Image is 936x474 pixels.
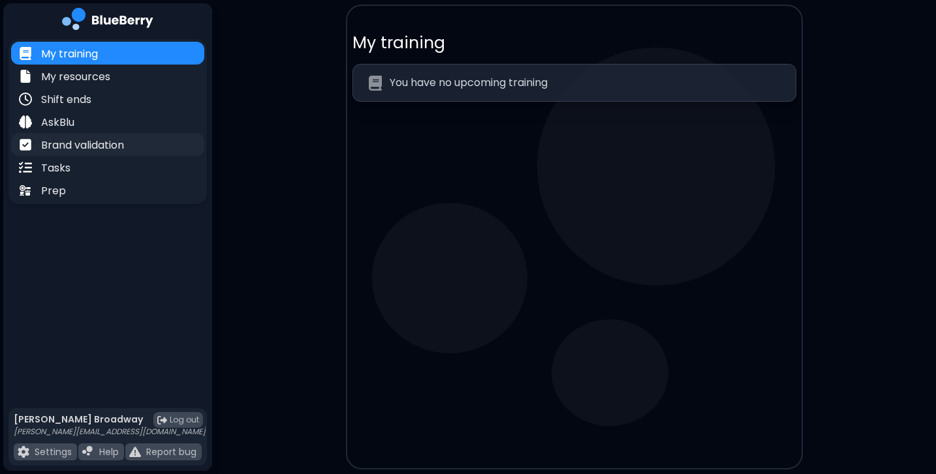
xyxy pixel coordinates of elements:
[19,138,32,151] img: file icon
[129,446,141,458] img: file icon
[14,426,206,437] p: [PERSON_NAME][EMAIL_ADDRESS][DOMAIN_NAME]
[170,415,199,425] span: Log out
[19,47,32,60] img: file icon
[352,32,796,53] p: My training
[19,93,32,106] img: file icon
[19,161,32,174] img: file icon
[41,46,98,62] p: My training
[41,69,110,85] p: My resources
[19,184,32,197] img: file icon
[62,8,153,35] img: company logo
[390,75,548,91] p: You have no upcoming training
[19,115,32,128] img: file icon
[35,446,72,458] p: Settings
[41,160,70,176] p: Tasks
[19,70,32,83] img: file icon
[41,92,91,108] p: Shift ends
[82,446,94,458] img: file icon
[41,183,66,199] p: Prep
[41,115,74,130] p: AskBlu
[369,76,382,91] img: No modules
[41,138,124,153] p: Brand validation
[146,446,196,458] p: Report bug
[14,413,206,425] p: [PERSON_NAME] Broadway
[157,415,167,425] img: logout
[99,446,119,458] p: Help
[18,446,29,458] img: file icon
